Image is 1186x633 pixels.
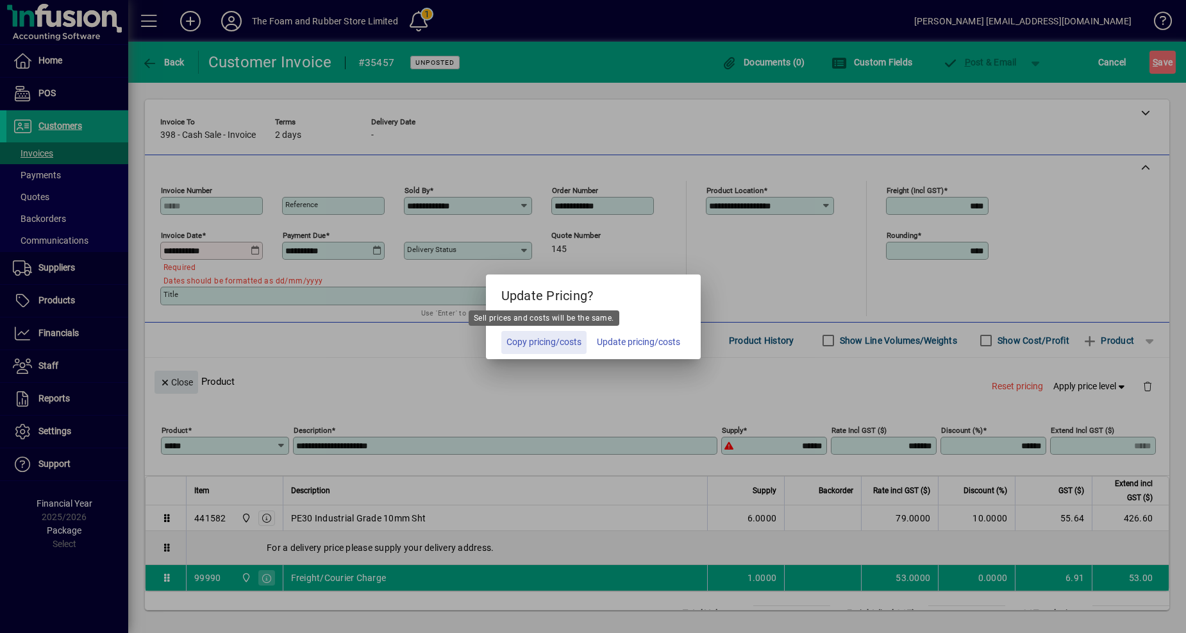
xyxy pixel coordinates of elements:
h5: Update Pricing? [486,274,701,312]
span: Copy pricing/costs [506,335,581,349]
button: Update pricing/costs [592,331,685,354]
span: Update pricing/costs [597,335,680,349]
div: Sell prices and costs will be the same. [469,310,619,326]
button: Copy pricing/costs [501,331,587,354]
